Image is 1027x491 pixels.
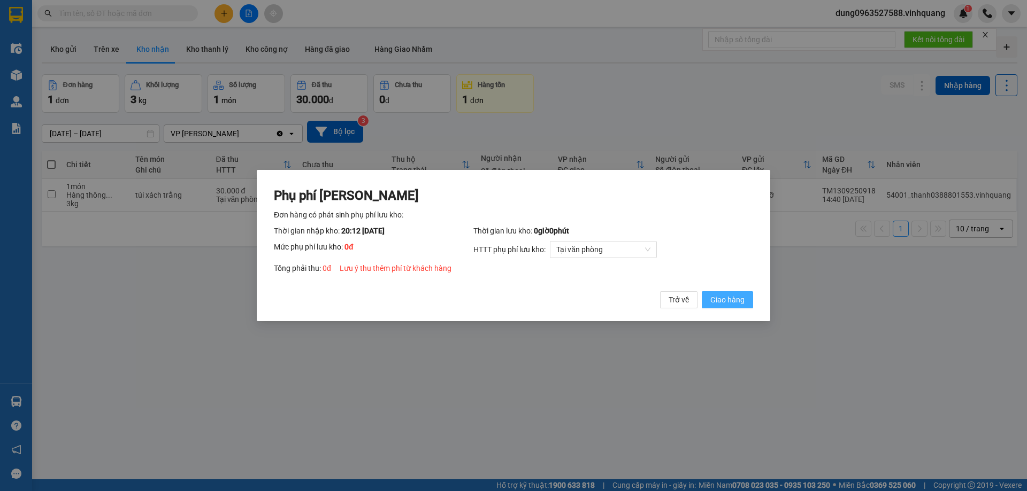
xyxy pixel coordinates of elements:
[6,17,39,67] img: logo
[274,241,473,258] div: Mức phụ phí lưu kho:
[323,264,331,272] span: 0 đ
[340,264,451,272] span: Lưu ý thu thêm phí từ khách hàng
[556,241,650,258] span: Tại văn phòng
[50,63,75,71] span: Website
[710,294,745,306] span: Giao hàng
[341,227,385,235] span: 20:12 [DATE]
[669,294,689,306] span: Trở về
[55,37,141,49] strong: PHIẾU GỬI HÀNG
[274,209,753,221] div: Đơn hàng có phát sinh phụ phí lưu kho:
[274,225,473,237] div: Thời gian nhập kho:
[274,188,419,203] span: Phụ phí [PERSON_NAME]
[473,241,753,258] div: HTTT phụ phí lưu kho:
[344,243,354,251] span: 0 đ
[660,291,698,308] button: Trở về
[534,227,569,235] span: 0 giờ 0 phút
[156,9,248,22] span: DDN1309250948
[702,291,753,308] button: Giao hàng
[473,225,753,237] div: Thời gian lưu kho:
[45,12,151,35] strong: CÔNG TY TNHH VĨNH QUANG
[63,51,133,59] strong: Hotline : 0889 23 23 23
[50,61,145,71] strong: : [DOMAIN_NAME]
[274,262,753,274] div: Tổng phải thu:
